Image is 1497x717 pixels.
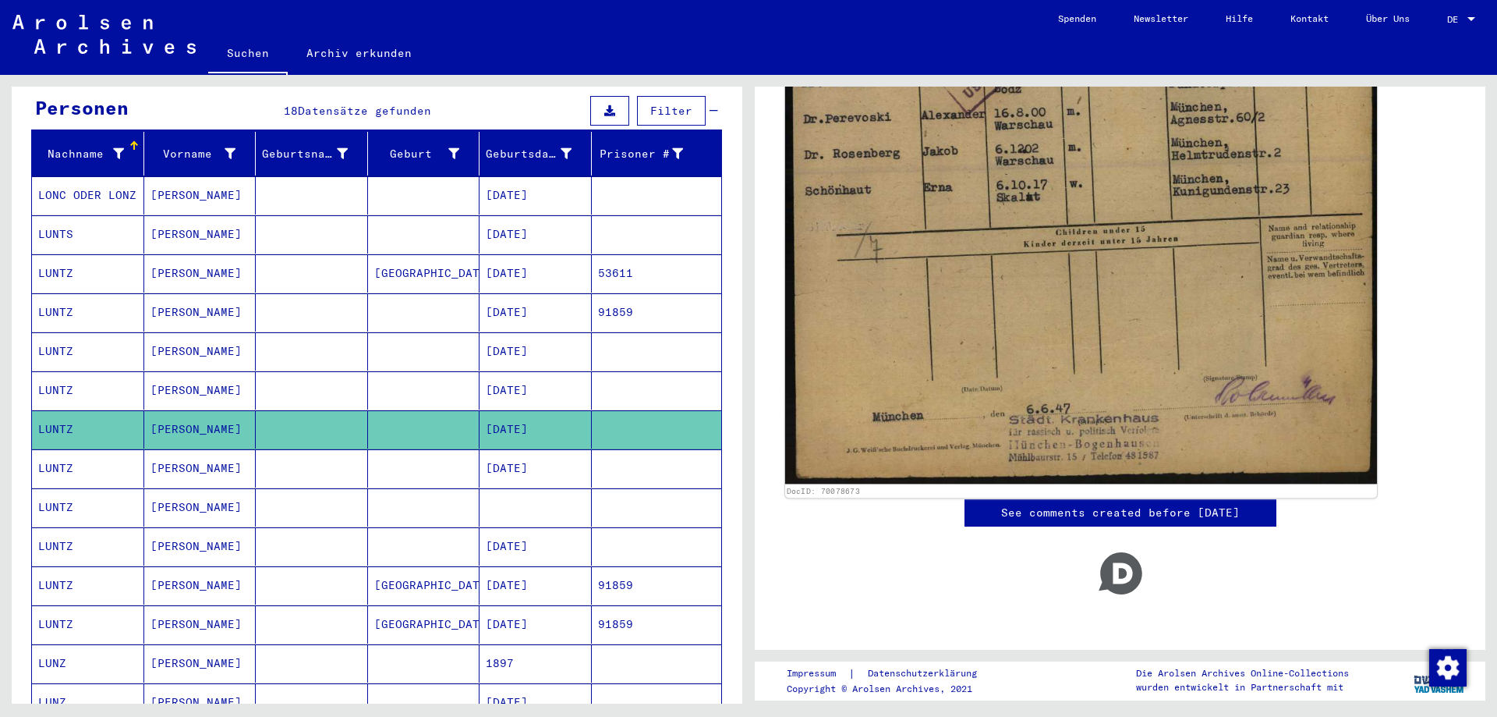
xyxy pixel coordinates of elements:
[32,605,144,644] mat-cell: LUNTZ
[1429,649,1467,687] img: Zustimmung ändern
[144,215,257,254] mat-cell: [PERSON_NAME]
[480,566,592,605] mat-cell: [DATE]
[144,332,257,371] mat-cell: [PERSON_NAME]
[298,104,431,118] span: Datensätze gefunden
[32,527,144,566] mat-cell: LUNTZ
[637,96,706,126] button: Filter
[480,410,592,449] mat-cell: [DATE]
[368,566,480,605] mat-cell: [GEOGRAPHIC_DATA]
[592,605,722,644] mat-cell: 91859
[480,254,592,293] mat-cell: [DATE]
[32,176,144,215] mat-cell: LONC ODER LONZ
[368,254,480,293] mat-cell: [GEOGRAPHIC_DATA]
[486,146,572,162] div: Geburtsdatum
[480,176,592,215] mat-cell: [DATE]
[486,141,591,166] div: Geburtsdatum
[144,488,257,527] mat-cell: [PERSON_NAME]
[1136,680,1349,694] p: wurden entwickelt in Partnerschaft mit
[787,682,996,696] p: Copyright © Arolsen Archives, 2021
[12,15,196,54] img: Arolsen_neg.svg
[787,487,860,496] a: DocID: 70078673
[480,371,592,410] mat-cell: [DATE]
[480,215,592,254] mat-cell: [DATE]
[262,146,348,162] div: Geburtsname
[208,34,288,75] a: Suchen
[288,34,430,72] a: Archiv erkunden
[32,371,144,410] mat-cell: LUNTZ
[374,146,460,162] div: Geburt‏
[32,293,144,332] mat-cell: LUNTZ
[480,332,592,371] mat-cell: [DATE]
[144,176,257,215] mat-cell: [PERSON_NAME]
[592,132,722,176] mat-header-cell: Prisoner #
[32,488,144,527] mat-cell: LUNTZ
[1447,14,1464,25] span: DE
[32,332,144,371] mat-cell: LUNTZ
[592,566,722,605] mat-cell: 91859
[284,104,298,118] span: 18
[480,293,592,332] mat-cell: [DATE]
[855,666,996,682] a: Datenschutzerklärung
[32,215,144,254] mat-cell: LUNTS
[150,146,236,162] div: Vorname
[144,410,257,449] mat-cell: [PERSON_NAME]
[38,146,124,162] div: Nachname
[144,449,257,488] mat-cell: [PERSON_NAME]
[368,132,480,176] mat-header-cell: Geburt‏
[368,605,480,644] mat-cell: [GEOGRAPHIC_DATA]
[1001,505,1240,521] a: See comments created before [DATE]
[35,94,129,122] div: Personen
[150,141,256,166] div: Vorname
[480,449,592,488] mat-cell: [DATE]
[480,527,592,566] mat-cell: [DATE]
[480,605,592,644] mat-cell: [DATE]
[144,254,257,293] mat-cell: [PERSON_NAME]
[32,449,144,488] mat-cell: LUNTZ
[32,566,144,605] mat-cell: LUNTZ
[256,132,368,176] mat-header-cell: Geburtsname
[598,146,684,162] div: Prisoner #
[32,254,144,293] mat-cell: LUNTZ
[144,644,257,683] mat-cell: [PERSON_NAME]
[480,644,592,683] mat-cell: 1897
[32,132,144,176] mat-header-cell: Nachname
[32,410,144,449] mat-cell: LUNTZ
[650,104,692,118] span: Filter
[144,566,257,605] mat-cell: [PERSON_NAME]
[144,527,257,566] mat-cell: [PERSON_NAME]
[592,254,722,293] mat-cell: 53611
[262,141,367,166] div: Geburtsname
[32,644,144,683] mat-cell: LUNZ
[374,141,480,166] div: Geburt‏
[787,666,996,682] div: |
[144,293,257,332] mat-cell: [PERSON_NAME]
[144,371,257,410] mat-cell: [PERSON_NAME]
[480,132,592,176] mat-header-cell: Geburtsdatum
[144,132,257,176] mat-header-cell: Vorname
[38,141,143,166] div: Nachname
[144,605,257,644] mat-cell: [PERSON_NAME]
[1410,661,1469,700] img: yv_logo.png
[787,666,848,682] a: Impressum
[598,141,703,166] div: Prisoner #
[1136,666,1349,680] p: Die Arolsen Archives Online-Collections
[592,293,722,332] mat-cell: 91859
